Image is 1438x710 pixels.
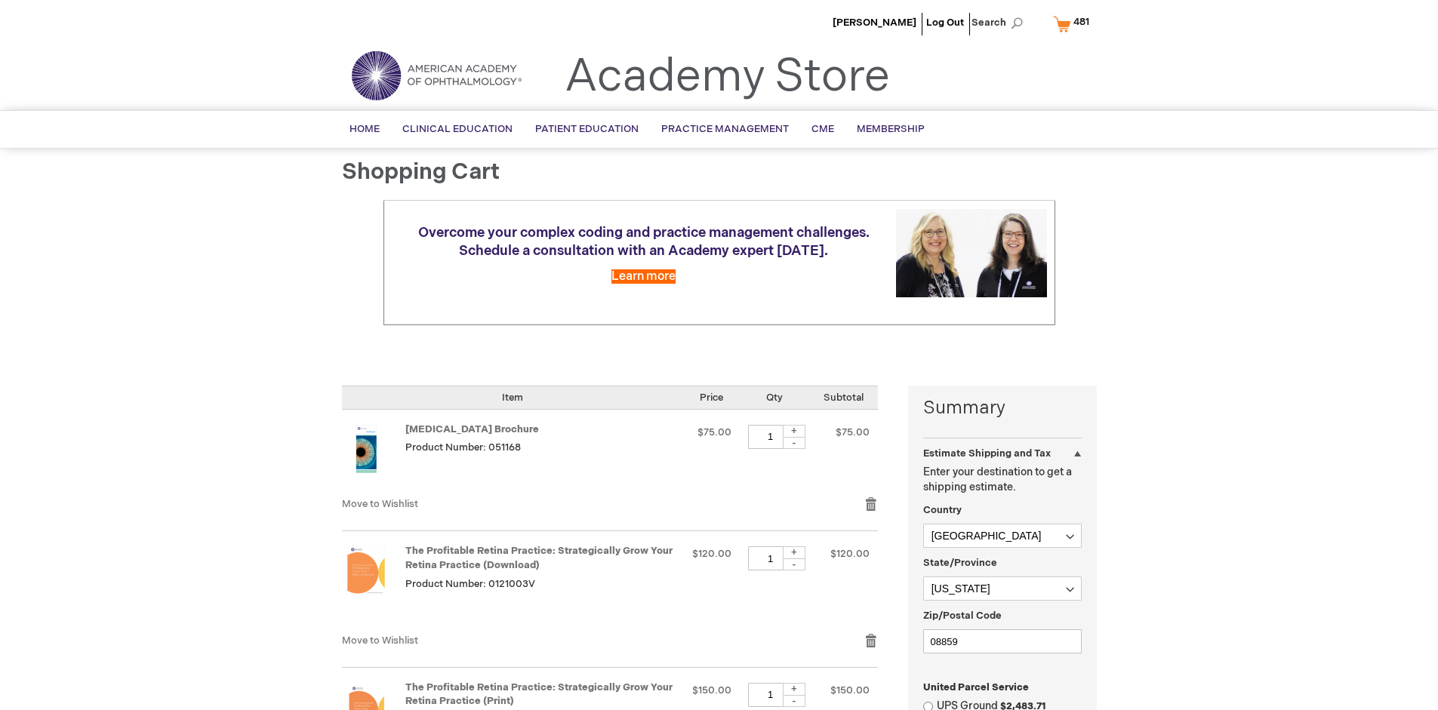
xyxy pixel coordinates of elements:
span: State/Province [923,557,997,569]
a: Move to Wishlist [342,635,418,647]
a: The Profitable Retina Practice: Strategically Grow Your Retina Practice (Download) [405,545,673,571]
input: Qty [748,546,793,570]
p: Enter your destination to get a shipping estimate. [923,465,1082,495]
div: - [783,437,805,449]
span: Qty [766,392,783,404]
span: Country [923,504,962,516]
span: Home [349,123,380,135]
span: Patient Education [535,123,639,135]
a: [PERSON_NAME] [833,17,916,29]
span: $150.00 [692,684,731,696]
div: - [783,695,805,707]
span: $120.00 [830,548,870,560]
img: The Profitable Retina Practice: Strategically Grow Your Retina Practice (Download) [342,546,390,595]
img: Schedule a consultation with an Academy expert today [896,209,1047,297]
span: Zip/Postal Code [923,610,1002,622]
div: - [783,558,805,570]
span: Clinical Education [402,123,513,135]
span: $150.00 [830,684,870,696]
span: Subtotal [824,392,864,404]
span: Shopping Cart [342,158,500,186]
span: $75.00 [836,426,870,438]
input: Qty [748,425,793,449]
span: United Parcel Service [923,681,1029,693]
div: + [783,546,805,559]
input: Qty [748,683,793,707]
span: Product Number: 0121003V [405,578,535,590]
span: Membership [857,123,925,135]
span: $75.00 [697,426,731,438]
a: The Profitable Retina Practice: Strategically Grow Your Retina Practice (Download) [342,546,405,617]
span: Overcome your complex coding and practice management challenges. Schedule a consultation with an ... [418,225,870,259]
strong: Summary [923,395,1082,421]
span: Price [700,392,723,404]
a: [MEDICAL_DATA] Brochure [405,423,539,435]
a: Learn more [611,269,676,284]
div: + [783,683,805,696]
a: 481 [1050,11,1099,37]
span: CME [811,123,834,135]
a: Academy Store [565,50,890,104]
a: Move to Wishlist [342,498,418,510]
a: Log Out [926,17,964,29]
strong: Estimate Shipping and Tax [923,447,1051,460]
span: Product Number: 051168 [405,441,521,453]
span: Search [971,8,1029,38]
a: The Profitable Retina Practice: Strategically Grow Your Retina Practice (Print) [405,681,673,708]
span: $120.00 [692,548,731,560]
span: Practice Management [661,123,789,135]
span: 481 [1073,16,1089,28]
a: Amblyopia Brochure [342,425,405,482]
div: + [783,425,805,438]
img: Amblyopia Brochure [342,425,390,473]
span: Item [502,392,523,404]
